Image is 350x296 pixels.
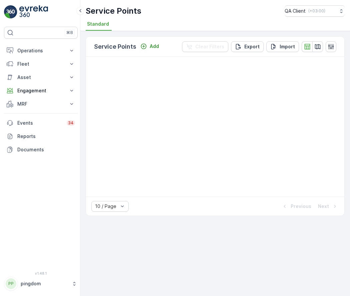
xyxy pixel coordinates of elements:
[87,21,109,27] span: Standard
[4,97,78,111] button: MRF
[19,5,48,19] img: logo_light-DOdMpM7g.png
[231,41,264,52] button: Export
[4,277,78,291] button: PPpingdom
[308,8,325,14] p: ( +03:00 )
[4,271,78,275] span: v 1.48.1
[266,41,299,52] button: Import
[17,47,64,54] p: Operations
[4,44,78,57] button: Operations
[94,42,136,51] p: Service Points
[4,57,78,71] button: Fleet
[4,84,78,97] button: Engagement
[17,146,75,153] p: Documents
[281,202,312,210] button: Previous
[244,43,260,50] p: Export
[4,71,78,84] button: Asset
[291,203,311,210] p: Previous
[17,133,75,140] p: Reports
[17,61,64,67] p: Fleet
[4,143,78,156] a: Documents
[318,203,329,210] p: Next
[317,202,339,210] button: Next
[17,120,63,126] p: Events
[68,120,74,126] p: 34
[4,130,78,143] a: Reports
[4,116,78,130] a: Events34
[182,41,228,52] button: Clear Filters
[138,42,162,50] button: Add
[17,87,64,94] p: Engagement
[150,43,159,50] p: Add
[285,5,345,17] button: QA Client(+03:00)
[66,30,73,35] p: ⌘B
[4,5,17,19] img: logo
[6,278,16,289] div: PP
[17,101,64,107] p: MRF
[195,43,224,50] p: Clear Filters
[17,74,64,81] p: Asset
[21,280,68,287] p: pingdom
[285,8,306,14] p: QA Client
[86,6,141,16] p: Service Points
[280,43,295,50] p: Import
